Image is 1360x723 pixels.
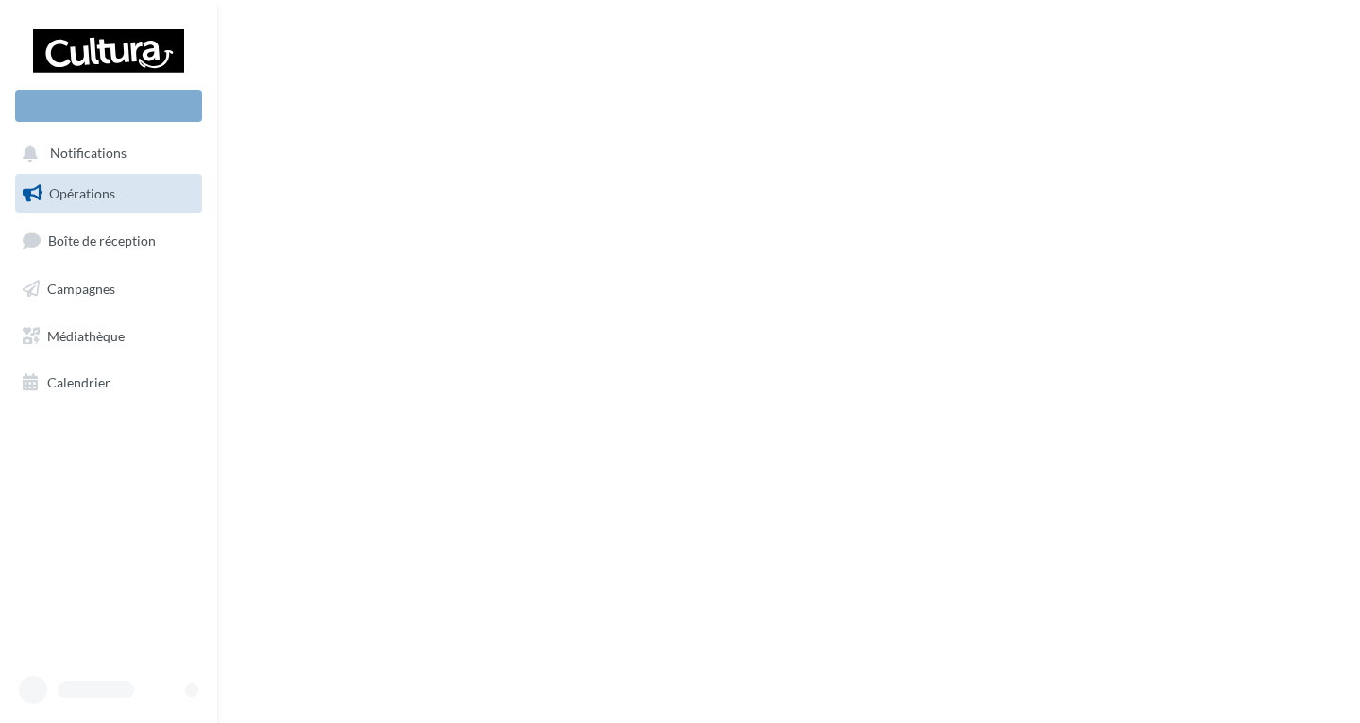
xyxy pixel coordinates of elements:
span: Campagnes [47,281,115,297]
span: Médiathèque [47,327,125,343]
a: Calendrier [11,363,206,403]
a: Médiathèque [11,317,206,356]
span: Notifications [50,146,127,162]
div: Nouvelle campagne [15,90,202,122]
span: Opérations [49,185,115,201]
span: Calendrier [47,374,110,390]
span: Boîte de réception [48,232,156,249]
a: Campagnes [11,269,206,309]
a: Boîte de réception [11,220,206,261]
a: Opérations [11,174,206,214]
